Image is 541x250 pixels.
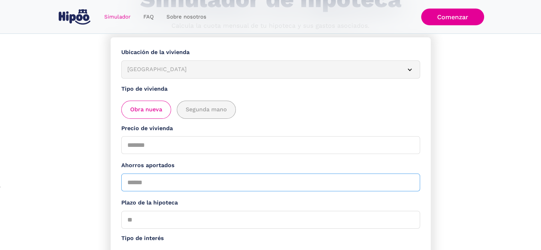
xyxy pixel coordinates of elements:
[121,161,420,170] label: Ahorros aportados
[121,101,420,119] div: add_description_here
[121,60,420,79] article: [GEOGRAPHIC_DATA]
[186,105,227,114] span: Segunda mano
[121,48,420,57] label: Ubicación de la vivienda
[121,234,420,243] label: Tipo de interés
[57,6,92,27] a: home
[130,105,162,114] span: Obra nueva
[160,10,213,24] a: Sobre nosotros
[121,198,420,207] label: Plazo de la hipoteca
[121,85,420,94] label: Tipo de vivienda
[421,9,484,25] a: Comenzar
[127,65,397,74] div: [GEOGRAPHIC_DATA]
[121,124,420,133] label: Precio de vivienda
[98,10,137,24] a: Simulador
[137,10,160,24] a: FAQ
